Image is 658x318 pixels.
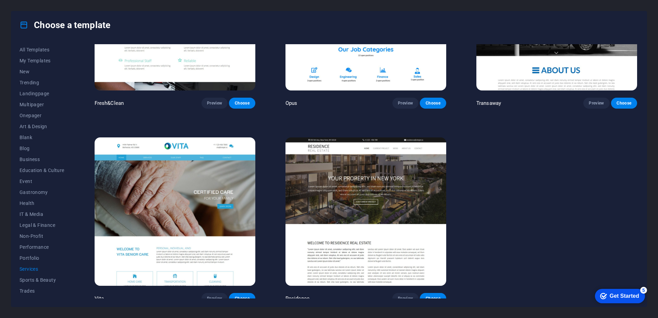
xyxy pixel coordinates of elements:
[20,209,64,220] button: IT & Media
[20,231,64,242] button: Non-Profit
[425,100,440,106] span: Choose
[207,296,222,301] span: Preview
[285,100,297,107] p: Opus
[20,274,64,285] button: Sports & Beauty
[202,293,228,304] button: Preview
[20,146,64,151] span: Blog
[20,47,64,52] span: All Templates
[398,100,413,106] span: Preview
[20,58,64,63] span: My Templates
[20,220,64,231] button: Legal & Finance
[617,100,632,106] span: Choose
[20,211,64,217] span: IT & Media
[20,179,64,184] span: Event
[95,295,104,302] p: Vita
[229,98,255,109] button: Choose
[202,98,228,109] button: Preview
[20,91,64,96] span: Landingpage
[20,285,64,296] button: Trades
[95,100,124,107] p: Fresh&Clean
[95,137,255,285] img: Vita
[20,168,64,173] span: Education & Culture
[229,293,255,304] button: Choose
[20,244,64,250] span: Performance
[20,266,64,272] span: Services
[20,99,64,110] button: Multipager
[20,288,64,294] span: Trades
[20,198,64,209] button: Health
[234,100,249,106] span: Choose
[20,296,64,307] button: Travel
[392,293,418,304] button: Preview
[425,296,440,301] span: Choose
[20,55,64,66] button: My Templates
[611,98,637,109] button: Choose
[583,98,609,109] button: Preview
[420,293,446,304] button: Choose
[207,100,222,106] span: Preview
[20,200,64,206] span: Health
[20,253,64,264] button: Portfolio
[5,3,56,18] div: Get Started 5 items remaining, 0% complete
[20,176,64,187] button: Event
[20,20,110,30] h4: Choose a template
[20,165,64,176] button: Education & Culture
[285,295,309,302] p: Residence
[20,88,64,99] button: Landingpage
[20,66,64,77] button: New
[20,8,50,14] div: Get Started
[20,132,64,143] button: Blank
[20,154,64,165] button: Business
[20,242,64,253] button: Performance
[392,98,418,109] button: Preview
[20,77,64,88] button: Trending
[20,124,64,129] span: Art & Design
[20,189,64,195] span: Gastronomy
[20,143,64,154] button: Blog
[20,233,64,239] span: Non-Profit
[20,135,64,140] span: Blank
[20,255,64,261] span: Portfolio
[20,222,64,228] span: Legal & Finance
[20,102,64,107] span: Multipager
[20,264,64,274] button: Services
[20,157,64,162] span: Business
[20,110,64,121] button: Onepager
[20,80,64,85] span: Trending
[20,69,64,74] span: New
[476,100,501,107] p: Transaway
[51,1,58,8] div: 5
[20,44,64,55] button: All Templates
[420,98,446,109] button: Choose
[20,187,64,198] button: Gastronomy
[589,100,604,106] span: Preview
[285,137,446,285] img: Residence
[234,296,249,301] span: Choose
[20,113,64,118] span: Onepager
[398,296,413,301] span: Preview
[20,121,64,132] button: Art & Design
[20,277,64,283] span: Sports & Beauty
